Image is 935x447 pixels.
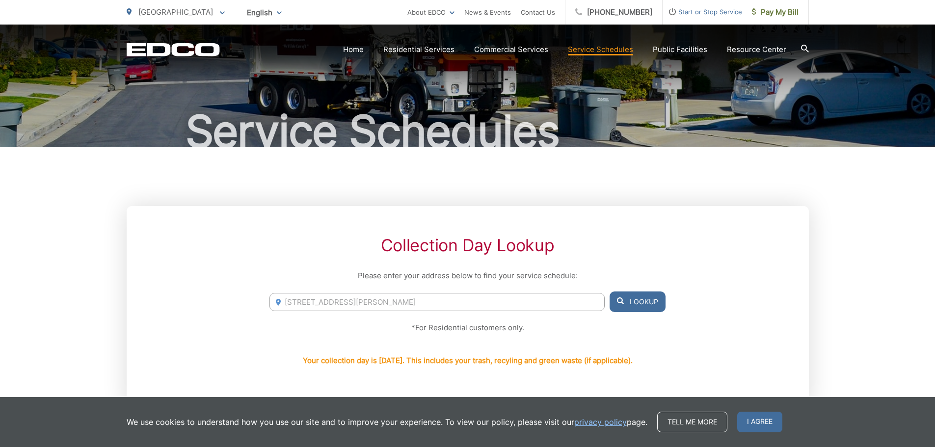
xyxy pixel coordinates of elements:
[383,44,454,55] a: Residential Services
[727,44,786,55] a: Resource Center
[138,7,213,17] span: [GEOGRAPHIC_DATA]
[240,4,289,21] span: English
[343,44,364,55] a: Home
[474,44,548,55] a: Commercial Services
[737,412,782,432] span: I agree
[269,270,665,282] p: Please enter your address below to find your service schedule:
[653,44,707,55] a: Public Facilities
[521,6,555,18] a: Contact Us
[610,291,666,312] button: Lookup
[127,43,220,56] a: EDCD logo. Return to the homepage.
[657,412,727,432] a: Tell me more
[752,6,799,18] span: Pay My Bill
[269,236,665,255] h2: Collection Day Lookup
[303,355,633,367] p: Your collection day is [DATE]. This includes your trash, recyling and green waste (if applicable).
[407,6,454,18] a: About EDCO
[127,416,647,428] p: We use cookies to understand how you use our site and to improve your experience. To view our pol...
[568,44,633,55] a: Service Schedules
[574,416,627,428] a: privacy policy
[127,107,809,156] h1: Service Schedules
[464,6,511,18] a: News & Events
[269,322,665,334] p: *For Residential customers only.
[269,293,604,311] input: Enter Address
